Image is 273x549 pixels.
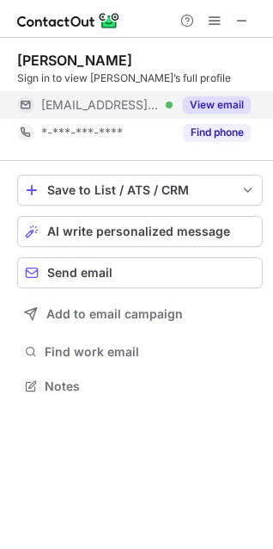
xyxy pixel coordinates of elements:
div: Save to List / ATS / CRM [47,183,233,197]
span: [EMAIL_ADDRESS][DOMAIN_NAME] [41,97,160,113]
button: save-profile-one-click [17,175,263,206]
div: [PERSON_NAME] [17,52,132,69]
span: Notes [45,379,256,394]
button: AI write personalized message [17,216,263,247]
button: Add to email campaign [17,299,263,330]
button: Find work email [17,340,263,364]
button: Notes [17,374,263,398]
span: AI write personalized message [47,225,230,238]
span: Find work email [45,344,256,360]
span: Send email [47,266,112,280]
div: Sign in to view [PERSON_NAME]’s full profile [17,71,263,86]
button: Reveal Button [183,96,251,114]
img: ContactOut v5.3.10 [17,10,120,31]
button: Reveal Button [183,124,251,141]
button: Send email [17,257,263,288]
span: Add to email campaign [46,307,183,321]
